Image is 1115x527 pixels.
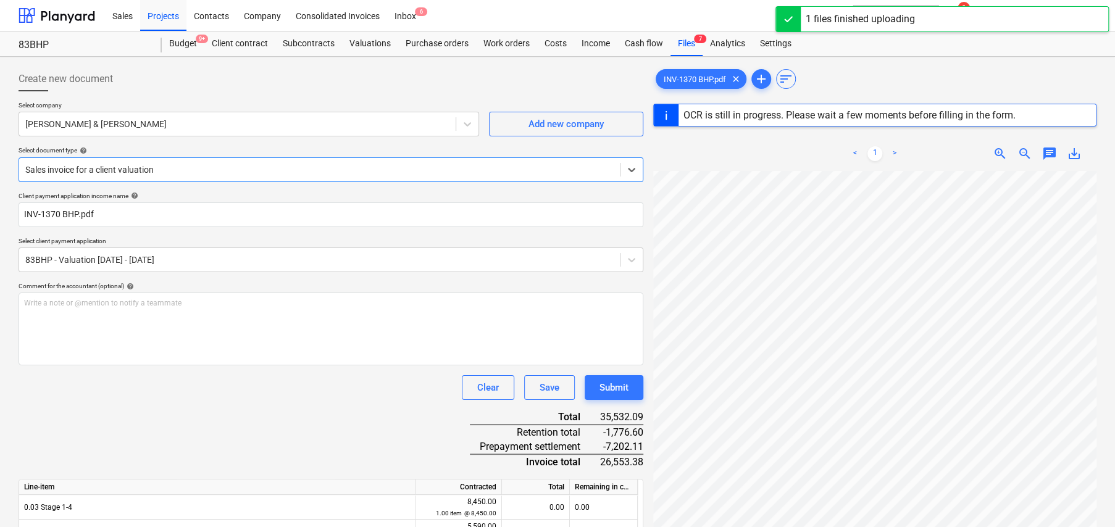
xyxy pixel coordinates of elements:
[779,72,793,86] span: sort
[599,380,628,396] div: Submit
[416,479,502,495] div: Contracted
[19,192,643,200] div: Client payment application income name
[806,12,915,27] div: 1 files finished uploading
[19,202,643,227] input: Document name
[415,7,427,16] span: 6
[19,72,113,86] span: Create new document
[476,31,537,56] a: Work orders
[703,31,753,56] a: Analytics
[600,410,643,425] div: 35,532.09
[19,237,643,247] p: Select client payment application
[524,375,575,400] button: Save
[617,31,670,56] a: Cash flow
[470,425,600,439] div: Retention total
[489,112,643,136] button: Add new company
[753,31,799,56] a: Settings
[537,31,574,56] a: Costs
[477,380,499,396] div: Clear
[656,75,733,84] span: INV-1370 BHP.pdf
[275,31,342,56] a: Subcontracts
[470,439,600,454] div: Prepayment settlement
[502,479,570,495] div: Total
[1017,146,1032,161] span: zoom_out
[729,72,743,86] span: clear
[470,454,600,469] div: Invoice total
[77,147,87,154] span: help
[574,31,617,56] a: Income
[1067,146,1082,161] span: save_alt
[656,69,746,89] div: INV-1370 BHP.pdf
[570,479,638,495] div: Remaining in contract
[1053,468,1115,527] iframe: Chat Widget
[502,495,570,520] div: 0.00
[887,146,902,161] a: Next page
[342,31,398,56] a: Valuations
[1042,146,1057,161] span: chat
[19,146,643,154] div: Select document type
[470,410,600,425] div: Total
[670,31,703,56] a: Files7
[670,31,703,56] div: Files
[436,510,496,517] small: 1.00 item @ 8,450.00
[867,146,882,161] a: Page 1 is your current page
[124,283,134,290] span: help
[196,35,208,43] span: 9+
[600,454,643,469] div: 26,553.38
[162,31,204,56] a: Budget9+
[570,495,638,520] div: 0.00
[204,31,275,56] a: Client contract
[528,116,604,132] div: Add new company
[24,503,72,512] span: 0.03 Stage 1-4
[694,35,706,43] span: 7
[848,146,862,161] a: Previous page
[683,109,1016,121] div: OCR is still in progress. Please wait a few moments before filling in the form.
[19,282,643,290] div: Comment for the accountant (optional)
[162,31,204,56] div: Budget
[585,375,643,400] button: Submit
[19,479,416,495] div: Line-item
[754,72,769,86] span: add
[462,375,514,400] button: Clear
[420,496,496,519] div: 8,450.00
[19,101,479,112] p: Select company
[19,39,147,52] div: 83BHP
[540,380,559,396] div: Save
[993,146,1008,161] span: zoom_in
[600,425,643,439] div: -1,776.60
[398,31,476,56] a: Purchase orders
[128,192,138,199] span: help
[600,439,643,454] div: -7,202.11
